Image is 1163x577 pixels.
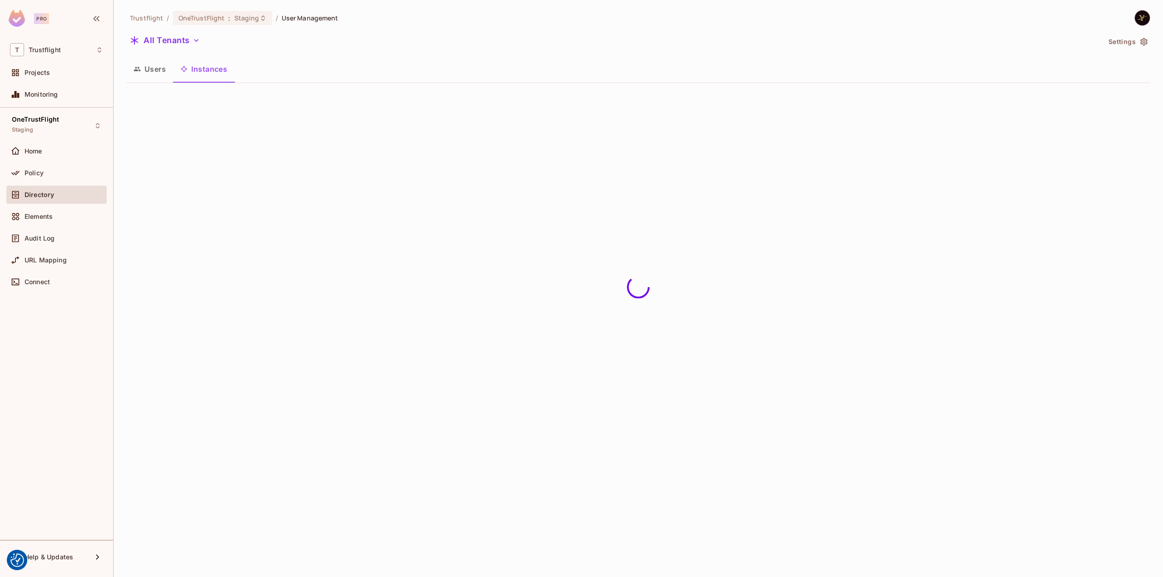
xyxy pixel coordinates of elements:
span: Projects [25,69,50,76]
span: Home [25,148,42,155]
button: Users [126,58,173,80]
span: Workspace: Trustflight [29,46,61,54]
img: Revisit consent button [10,553,24,567]
span: Monitoring [25,91,58,98]
span: Policy [25,169,44,177]
li: / [276,14,278,22]
span: the active workspace [130,14,163,22]
span: Connect [25,278,50,286]
span: OneTrustFlight [12,116,59,123]
span: OneTrustFlight [179,14,225,22]
span: Staging [12,126,33,133]
img: Yilmaz Alizadeh [1135,10,1150,25]
span: Elements [25,213,53,220]
span: Directory [25,191,54,198]
div: Pro [34,13,49,24]
span: URL Mapping [25,256,67,264]
li: / [167,14,169,22]
button: Instances [173,58,234,80]
span: T [10,43,24,56]
span: Audit Log [25,235,55,242]
button: Settings [1105,35,1150,49]
button: Consent Preferences [10,553,24,567]
img: SReyMgAAAABJRU5ErkJggg== [9,10,25,27]
span: Help & Updates [25,553,73,561]
span: : [228,15,231,22]
button: All Tenants [126,33,204,48]
span: User Management [282,14,338,22]
span: Staging [234,14,259,22]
